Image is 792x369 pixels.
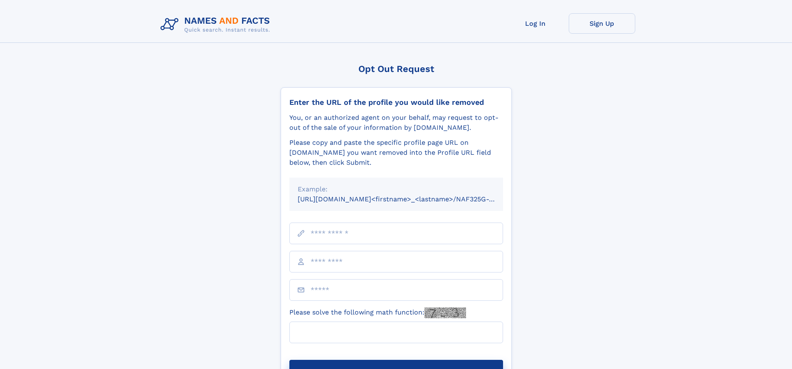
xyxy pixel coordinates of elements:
[569,13,635,34] a: Sign Up
[281,64,512,74] div: Opt Out Request
[289,307,466,318] label: Please solve the following math function:
[157,13,277,36] img: Logo Names and Facts
[289,98,503,107] div: Enter the URL of the profile you would like removed
[298,184,495,194] div: Example:
[289,113,503,133] div: You, or an authorized agent on your behalf, may request to opt-out of the sale of your informatio...
[298,195,519,203] small: [URL][DOMAIN_NAME]<firstname>_<lastname>/NAF325G-xxxxxxxx
[289,138,503,168] div: Please copy and paste the specific profile page URL on [DOMAIN_NAME] you want removed into the Pr...
[502,13,569,34] a: Log In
